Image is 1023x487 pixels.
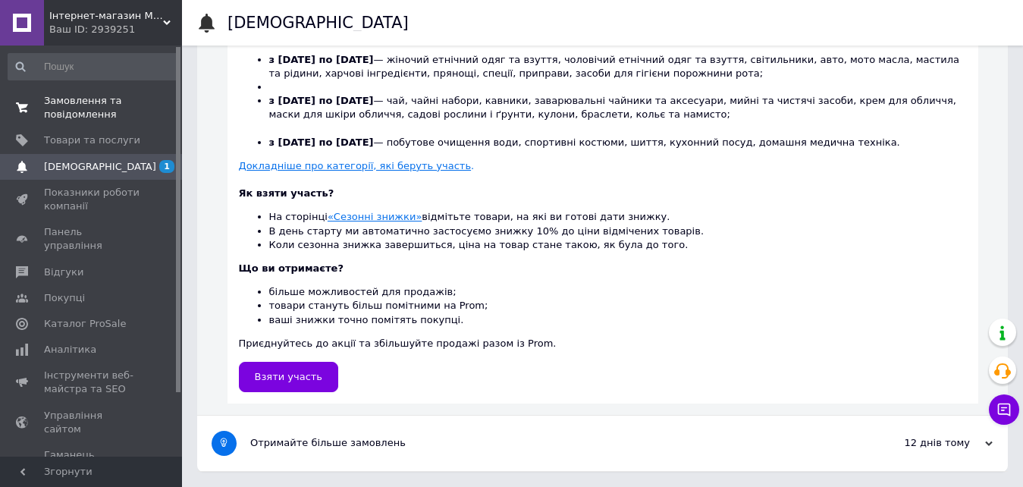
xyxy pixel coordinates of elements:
[44,160,156,174] span: [DEMOGRAPHIC_DATA]
[239,187,334,199] b: Як взяти участь?
[269,285,967,299] li: більше можливостей для продажів;
[44,343,96,357] span: Аналітика
[44,317,126,331] span: Каталог ProSale
[239,160,475,171] a: Докладніше про категорії, які беруть участь.
[239,362,339,392] a: Взяти участь
[269,225,967,238] li: В день старту ми автоматично застосуємо знижку 10% до ціни відмічених товарів.
[328,211,422,222] a: «Сезонні знижки»
[989,394,1019,425] button: Чат з покупцем
[269,238,967,252] li: Коли сезонна знижка завершиться, ціна на товар стане такою, як була до того.
[8,53,179,80] input: Пошук
[269,299,967,313] li: товари стануть більш помітними на Prom;
[44,265,83,279] span: Відгуки
[269,136,967,149] li: — побутове очищення води, спортивні костюми, шиття, кухонний посуд, домашня медична техніка.
[44,291,85,305] span: Покупці
[49,9,163,23] span: Інтернет-магазин MILTAC
[269,313,967,327] li: ваші знижки точно помітять покупці.
[228,14,409,32] h1: [DEMOGRAPHIC_DATA]
[269,137,374,148] b: з [DATE] по [DATE]
[44,186,140,213] span: Показники роботи компанії
[239,262,967,350] div: Приєднуйтесь до акції та збільшуйте продажі разом із Prom.
[269,54,374,65] b: з [DATE] по [DATE]
[255,371,323,382] span: Взяти участь
[841,436,993,450] div: 12 днів тому
[44,225,140,253] span: Панель управління
[269,53,967,80] li: — жіночий етнічний одяг та взуття, чоловічий етнічний одяг та взуття, світильники, авто, мото мас...
[269,94,967,136] li: — чай, чайні набори, кавники, заварювальні чайники та аксесуари, мийні та чистячі засоби, крем дл...
[269,210,967,224] li: На сторінці відмітьте товари, на які ви готові дати знижку.
[250,436,841,450] div: Отримайте більше замовлень
[269,95,374,106] b: з [DATE] по [DATE]
[49,23,182,36] div: Ваш ID: 2939251
[44,448,140,476] span: Гаманець компанії
[239,160,472,171] u: Докладніше про категорії, які беруть участь
[44,94,140,121] span: Замовлення та повідомлення
[159,160,174,173] span: 1
[44,409,140,436] span: Управління сайтом
[44,369,140,396] span: Інструменти веб-майстра та SEO
[44,134,140,147] span: Товари та послуги
[239,262,344,274] b: Що ви отримаєте?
